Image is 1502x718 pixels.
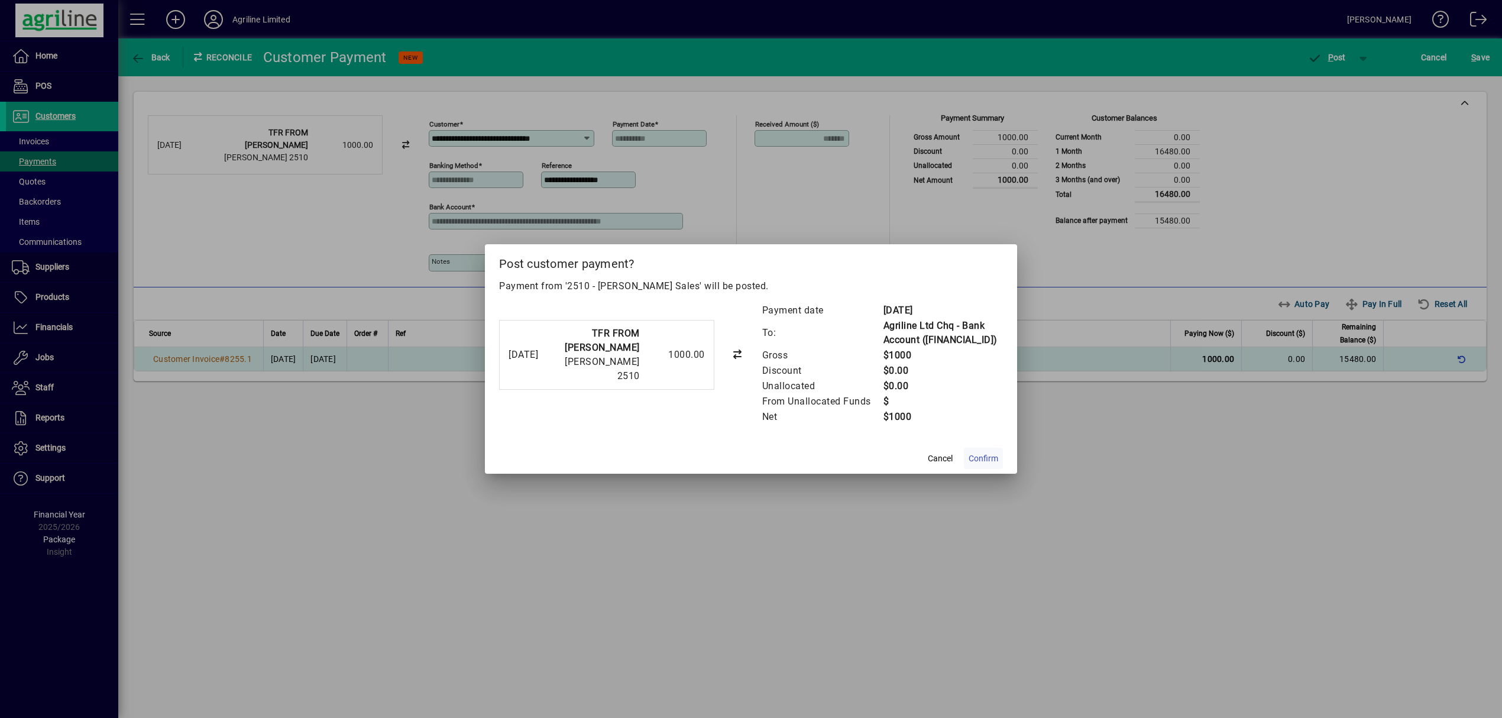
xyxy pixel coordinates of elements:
td: Agriline Ltd Chq - Bank Account ([FINANCIAL_ID]) [883,318,1004,348]
td: Unallocated [762,379,883,394]
td: Gross [762,348,883,363]
td: [DATE] [883,303,1004,318]
td: $0.00 [883,379,1004,394]
span: [PERSON_NAME] 2510 [565,356,640,381]
td: To: [762,318,883,348]
td: $1000 [883,409,1004,425]
span: Cancel [928,452,953,465]
td: From Unallocated Funds [762,394,883,409]
td: Discount [762,363,883,379]
button: Confirm [964,448,1003,469]
td: Net [762,409,883,425]
td: $0.00 [883,363,1004,379]
div: 1000.00 [646,348,705,362]
div: [DATE] [509,348,542,362]
strong: TFR FROM [PERSON_NAME] [565,328,640,353]
span: Confirm [969,452,998,465]
p: Payment from '2510 - [PERSON_NAME] Sales' will be posted. [499,279,1003,293]
button: Cancel [921,448,959,469]
td: $1000 [883,348,1004,363]
h2: Post customer payment? [485,244,1017,279]
td: $ [883,394,1004,409]
td: Payment date [762,303,883,318]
